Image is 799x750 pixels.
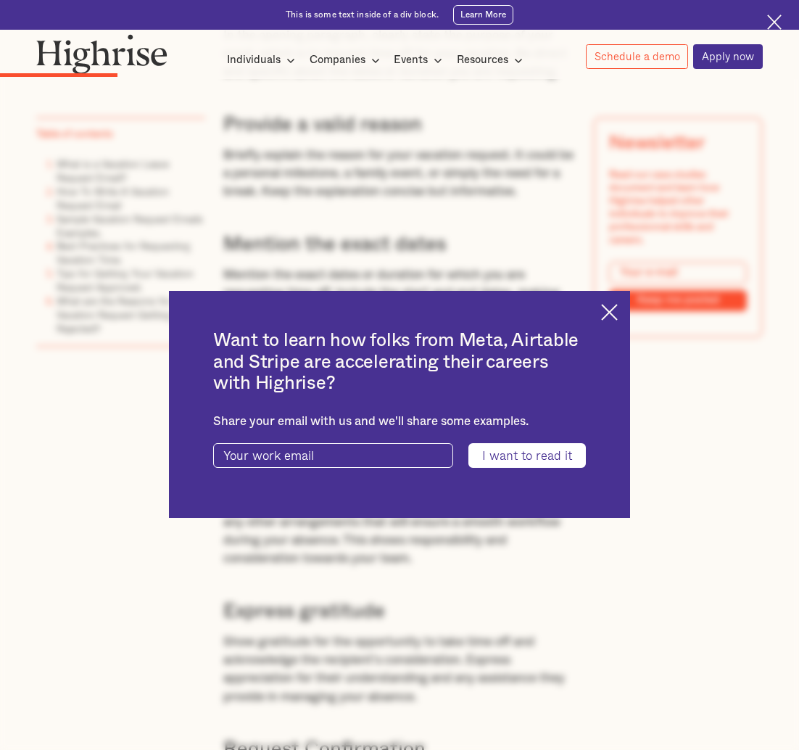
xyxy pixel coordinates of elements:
a: Schedule a demo [586,44,688,68]
div: Companies [310,51,384,69]
input: I want to read it [468,443,586,468]
div: Individuals [227,51,281,69]
a: Apply now [693,44,762,69]
input: Your work email [213,443,454,468]
img: Cross icon [767,15,782,29]
div: Events [394,51,447,69]
div: Share your email with us and we'll share some examples. [213,414,586,429]
h2: Want to learn how folks from Meta, Airtable and Stripe are accelerating their careers with Highrise? [213,330,586,394]
a: Learn More [453,5,513,25]
div: Resources [457,51,508,69]
form: current-ascender-blog-article-modal-form [213,443,586,468]
div: Companies [310,51,365,69]
div: Individuals [227,51,299,69]
div: This is some text inside of a div block. [286,9,439,20]
div: Resources [457,51,527,69]
img: Highrise logo [36,34,167,74]
div: Events [394,51,428,69]
img: Cross icon [601,304,618,321]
